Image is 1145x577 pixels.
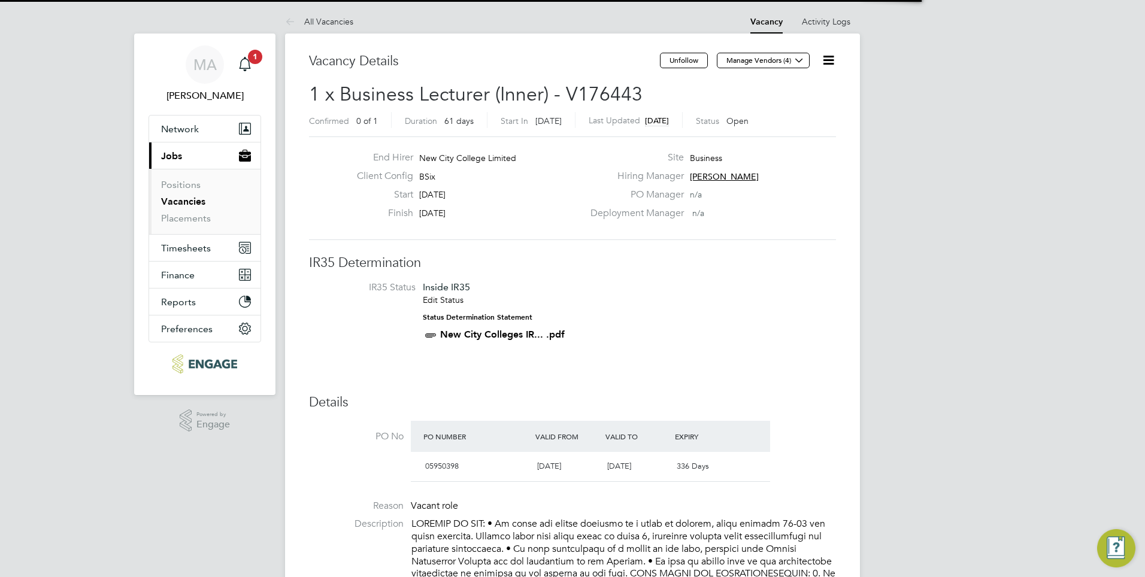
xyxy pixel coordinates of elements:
[420,426,532,447] div: PO Number
[309,254,836,272] h3: IR35 Determination
[309,430,404,443] label: PO No
[690,189,702,200] span: n/a
[583,207,684,220] label: Deployment Manager
[672,426,742,447] div: Expiry
[321,281,416,294] label: IR35 Status
[161,196,205,207] a: Vacancies
[149,288,260,315] button: Reports
[440,329,565,340] a: New City Colleges IR... .pdf
[423,281,470,293] span: Inside IR35
[161,179,201,190] a: Positions
[193,57,217,72] span: MA
[405,116,437,126] label: Duration
[309,53,660,70] h3: Vacancy Details
[532,426,602,447] div: Valid From
[233,45,257,84] a: 1
[607,461,631,471] span: [DATE]
[149,169,260,234] div: Jobs
[802,16,850,27] a: Activity Logs
[149,142,260,169] button: Jobs
[602,426,673,447] div: Valid To
[444,116,474,126] span: 61 days
[677,461,709,471] span: 336 Days
[180,409,231,432] a: Powered byEngage
[660,53,708,68] button: Unfollow
[717,53,810,68] button: Manage Vendors (4)
[149,235,260,261] button: Timesheets
[419,171,435,182] span: BSix
[161,242,211,254] span: Timesheets
[589,115,640,126] label: Last Updated
[285,16,353,27] a: All Vacancies
[149,89,261,103] span: Mahnaz Asgari Joorshari
[161,150,182,162] span: Jobs
[645,116,669,126] span: [DATE]
[172,354,237,373] img: ncclondon-logo-retina.png
[750,17,783,27] a: Vacancy
[309,518,404,530] label: Description
[149,354,261,373] a: Go to home page
[161,123,199,135] span: Network
[309,394,836,411] h3: Details
[347,189,413,201] label: Start
[149,116,260,142] button: Network
[423,313,532,321] strong: Status Determination Statement
[696,116,719,126] label: Status
[583,170,684,183] label: Hiring Manager
[134,34,275,395] nav: Main navigation
[583,189,684,201] label: PO Manager
[726,116,749,126] span: Open
[161,269,195,281] span: Finance
[347,151,413,164] label: End Hirer
[356,116,378,126] span: 0 of 1
[248,50,262,64] span: 1
[419,153,516,163] span: New City College Limited
[309,116,349,126] label: Confirmed
[1097,529,1135,567] button: Engage Resource Center
[535,116,562,126] span: [DATE]
[411,500,458,512] span: Vacant role
[149,315,260,342] button: Preferences
[149,262,260,288] button: Finance
[419,189,446,200] span: [DATE]
[583,151,684,164] label: Site
[537,461,561,471] span: [DATE]
[196,409,230,420] span: Powered by
[423,294,464,305] a: Edit Status
[419,208,446,218] span: [DATE]
[690,171,759,182] span: [PERSON_NAME]
[309,500,404,512] label: Reason
[161,296,196,308] span: Reports
[161,212,211,224] a: Placements
[196,420,230,430] span: Engage
[501,116,528,126] label: Start In
[347,170,413,183] label: Client Config
[309,83,643,106] span: 1 x Business Lecturer (Inner) - V176443
[692,208,704,218] span: n/a
[149,45,261,103] a: MA[PERSON_NAME]
[347,207,413,220] label: Finish
[161,323,213,335] span: Preferences
[690,153,722,163] span: Business
[425,461,459,471] span: 05950398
